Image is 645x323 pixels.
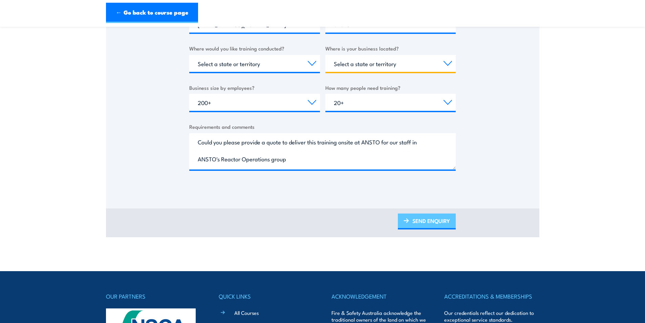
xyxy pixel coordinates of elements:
label: Where is your business located? [325,44,456,52]
label: Where would you like training conducted? [189,44,320,52]
h4: OUR PARTNERS [106,291,201,301]
h4: ACCREDITATIONS & MEMBERSHIPS [444,291,539,301]
a: SEND ENQUIRY [398,214,456,229]
p: Our credentials reflect our dedication to exceptional service standards. [444,309,539,323]
h4: QUICK LINKS [219,291,314,301]
h4: ACKNOWLEDGEMENT [331,291,426,301]
label: Requirements and comments [189,123,456,130]
a: ← Go back to course page [106,3,198,23]
label: Business size by employees? [189,84,320,92]
label: How many people need training? [325,84,456,92]
a: All Courses [234,309,259,316]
